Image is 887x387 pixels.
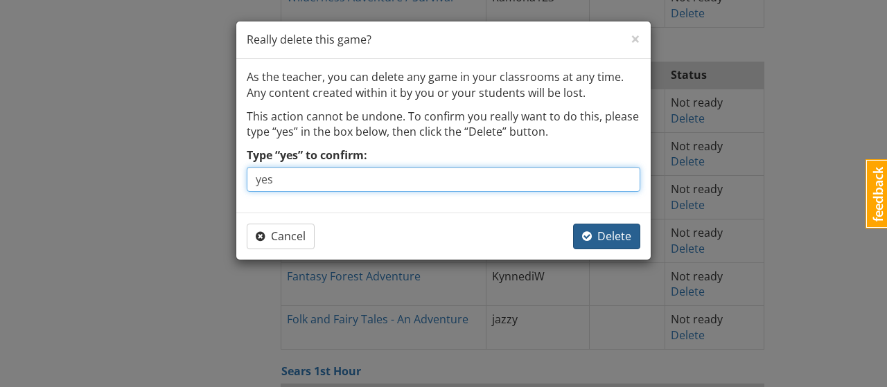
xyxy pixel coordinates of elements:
label: Type “yes” to confirm: [247,147,367,163]
span: Delete [582,228,631,244]
span: Cancel [256,228,306,244]
p: This action cannot be undone. To confirm you really want to do this, please type “yes” in the box... [247,109,640,141]
button: Cancel [247,224,315,249]
div: Really delete this game? [236,21,651,59]
span: × [631,27,640,50]
button: Delete [573,224,640,249]
p: As the teacher, you can delete any game in your classrooms at any time. Any content created withi... [247,69,640,101]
